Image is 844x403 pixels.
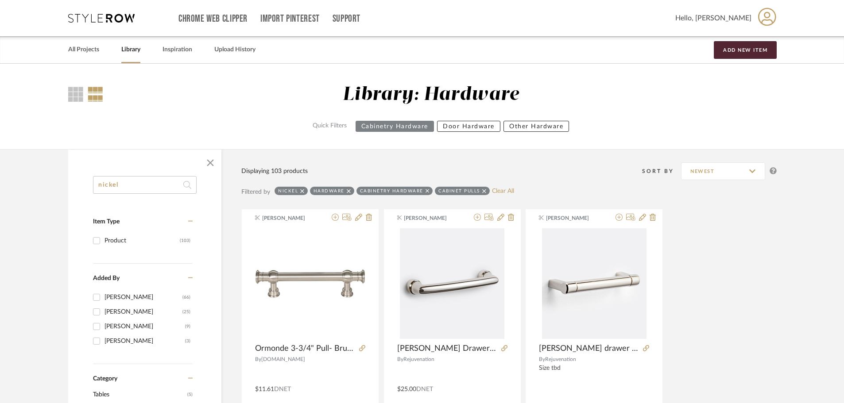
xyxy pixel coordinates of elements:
span: DNET [416,386,433,392]
span: $11.61 [255,386,274,392]
button: Close [201,154,219,172]
div: [PERSON_NAME] [105,290,182,304]
span: DNET [274,386,291,392]
button: Other Hardware [503,121,569,132]
a: Clear All [492,188,514,195]
span: [PERSON_NAME] [404,214,460,222]
div: Product [105,234,180,248]
span: (5) [187,388,193,402]
a: All Projects [68,44,99,56]
span: Tables [93,387,185,402]
img: Ormonde 3-3/4" Pull- Brushed Satin Nickel [255,229,365,339]
button: Cabinetry Hardware [356,121,434,132]
div: [PERSON_NAME] [105,319,185,334]
span: By [255,357,261,362]
span: Rejuvenation [403,357,434,362]
div: [PERSON_NAME] [105,305,182,319]
span: [PERSON_NAME] Drawer Pull 4", Polished Nickel [397,344,498,353]
span: Item Type [93,219,120,225]
span: Added By [93,275,120,281]
div: [PERSON_NAME] [105,334,185,348]
span: [PERSON_NAME] drawer Pull- Polished Nickel [539,344,639,353]
button: Door Hardware [437,121,500,132]
div: Sort By [642,167,681,176]
span: By [539,357,545,362]
input: Search within 103 results [93,176,197,194]
div: Size tbd [539,365,649,380]
img: Blair drawer Pull- Polished Nickel [542,228,647,339]
div: (3) [185,334,190,348]
a: Inspiration [163,44,192,56]
div: nickel [278,188,298,194]
button: Add New Item [714,41,777,59]
a: Import Pinterest [260,15,320,23]
div: Library: Hardware [343,84,519,106]
div: Cabinet Pulls [438,188,480,194]
div: Cabinetry Hardware [360,188,423,194]
span: [PERSON_NAME] [262,214,318,222]
label: Quick Filters [307,121,352,132]
a: Chrome Web Clipper [178,15,248,23]
span: $25.00 [397,386,416,392]
div: Hardware [314,188,345,194]
div: Displaying 103 products [241,166,308,176]
span: Ormonde 3-3/4" Pull- Brushed Satin Nickel [255,344,356,353]
span: Rejuvenation [545,357,576,362]
div: Filtered by [241,187,270,197]
span: [PERSON_NAME] [546,214,602,222]
img: Kennedy Drawer Pull 4", Polished Nickel [400,228,504,339]
a: Library [121,44,140,56]
a: Support [333,15,360,23]
span: Hello, [PERSON_NAME] [675,13,751,23]
div: (9) [185,319,190,334]
div: (66) [182,290,190,304]
div: (103) [180,234,190,248]
span: Category [93,375,117,383]
a: Upload History [214,44,256,56]
span: [DOMAIN_NAME] [261,357,305,362]
span: By [397,357,403,362]
div: (25) [182,305,190,319]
